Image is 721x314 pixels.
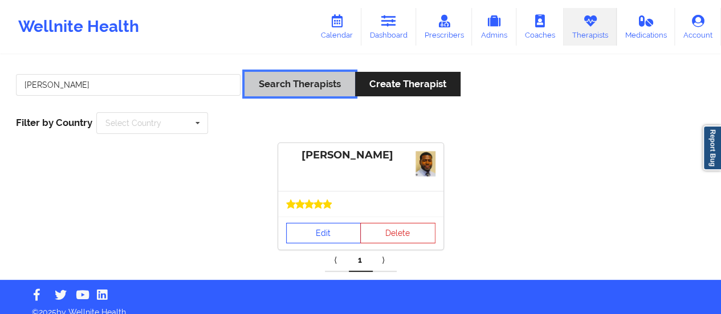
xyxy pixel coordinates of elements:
span: Filter by Country [16,117,92,128]
div: [PERSON_NAME] [286,149,435,162]
a: Report Bug [703,125,721,170]
a: Previous item [325,249,349,272]
a: Account [675,8,721,46]
a: Medications [617,8,675,46]
a: 1 [349,249,373,272]
a: Dashboard [361,8,416,46]
button: Create Therapist [355,72,461,96]
button: Search Therapists [245,72,355,96]
a: Edit [286,223,361,243]
a: Therapists [564,8,617,46]
a: Next item [373,249,397,272]
a: Coaches [516,8,564,46]
a: Admins [472,8,516,46]
div: Pagination Navigation [325,249,397,272]
div: Select Country [105,119,161,127]
img: 502b342f-156e-4e6a-9bd6-58328bd85717_54ddc8c4-8ac6-404a-9255-98e6177da04eIMG_4297.jpeg [416,151,435,177]
button: Delete [360,223,435,243]
a: Prescribers [416,8,472,46]
input: Search Keywords [16,74,241,96]
a: Calendar [312,8,361,46]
